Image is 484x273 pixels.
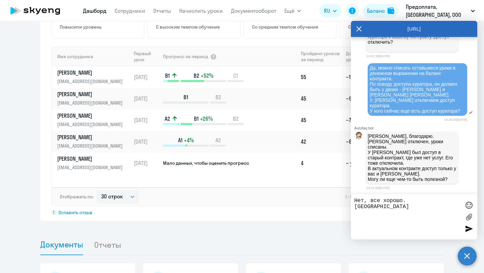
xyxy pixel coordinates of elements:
[60,24,138,30] p: Повысили уровень
[57,90,126,98] p: [PERSON_NAME]
[233,72,238,79] span: C1
[156,24,234,30] p: С высоким темпом обучения
[215,136,221,144] span: A2
[444,118,467,121] time: 14:26:30[DATE]
[57,112,131,128] a: [PERSON_NAME][EMAIL_ADDRESS][DOMAIN_NAME]
[194,72,199,79] span: B2
[57,78,126,85] p: [EMAIL_ADDRESS][DOMAIN_NAME]
[163,53,208,60] span: Прогресс за период
[298,109,343,131] td: 45
[57,133,126,141] p: [PERSON_NAME]
[200,115,213,122] span: +26%
[298,88,343,109] td: 45
[368,133,456,182] p: [PERSON_NAME], благодарю. [PERSON_NAME] отключен, уроки списаны. У [PERSON_NAME] был доступ в ста...
[131,131,162,152] td: [DATE]
[366,186,390,190] time: 14:31:50[DATE]
[284,7,294,15] span: Ещё
[406,3,468,19] p: Предоплата, [GEOGRAPHIC_DATA], ООО
[284,4,301,17] button: Ещё
[57,99,126,107] p: [EMAIL_ADDRESS][DOMAIN_NAME]
[343,131,384,152] td: ~80 уроков
[402,3,478,19] button: Предоплата, [GEOGRAPHIC_DATA], ООО
[165,115,170,122] span: A2
[324,7,330,15] span: RU
[319,4,341,17] button: RU
[343,66,384,88] td: ~129 уроков
[194,115,199,122] span: B1
[343,109,384,131] td: ~70 уроков
[233,115,239,122] span: B2
[131,88,162,109] td: [DATE]
[40,234,444,255] ul: Tabs
[184,136,194,144] span: +4%
[178,136,183,144] span: A1
[367,7,385,15] div: Баланс
[298,131,343,152] td: 42
[40,239,83,249] span: Документы
[57,112,126,119] p: [PERSON_NAME]
[57,133,131,150] a: [PERSON_NAME][EMAIL_ADDRESS][DOMAIN_NAME]
[215,93,221,101] span: B2
[348,24,426,30] p: С низким темпом обучения
[345,194,392,200] span: 1 - 5 из 5 сотрудников
[131,66,162,88] td: [DATE]
[388,7,394,14] img: balance
[298,66,343,88] td: 55
[354,198,460,236] textarea: Нет, все хорошо. [GEOGRAPHIC_DATA]
[355,132,363,142] img: bot avatar
[83,7,107,14] a: Дашборд
[52,47,131,66] th: Имя сотрудника
[60,194,94,200] span: Отображать по:
[363,4,398,17] button: Балансbalance
[57,155,131,171] a: [PERSON_NAME][EMAIL_ADDRESS][DOMAIN_NAME]
[179,7,223,14] a: Начислить уроки
[163,160,249,166] span: Мало данных, чтобы оценить прогресс
[370,65,460,114] span: Да, можно списать оставшиеся уроки в денежном выражении на баланс контракта. По поводу доступа ку...
[343,47,384,66] th: До завершения уровня
[58,209,92,216] span: Оставить отзыв
[201,72,213,79] span: +52%
[57,164,126,171] p: [EMAIL_ADDRESS][DOMAIN_NAME]
[57,90,131,107] a: [PERSON_NAME][EMAIL_ADDRESS][DOMAIN_NAME]
[57,69,126,76] p: [PERSON_NAME]
[115,7,145,14] a: Сотрудники
[231,7,276,14] a: Документооборот
[343,152,384,174] td: ~ уроков
[184,93,188,101] span: B1
[57,142,126,150] p: [EMAIL_ADDRESS][DOMAIN_NAME]
[343,88,384,109] td: ~94 урока
[131,109,162,131] td: [DATE]
[57,155,126,162] p: [PERSON_NAME]
[354,126,477,130] div: Autofaq bot
[57,69,131,85] a: [PERSON_NAME][EMAIL_ADDRESS][DOMAIN_NAME]
[298,47,343,66] th: Пройдено уроков за период
[57,121,126,128] p: [EMAIL_ADDRESS][DOMAIN_NAME]
[366,54,390,58] time: 14:22:35[DATE]
[464,212,474,222] label: Лимит 10 файлов
[165,72,170,79] span: B1
[131,152,162,174] td: [DATE]
[298,152,343,174] td: 4
[131,47,162,66] th: Первый урок
[153,7,171,14] a: Отчеты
